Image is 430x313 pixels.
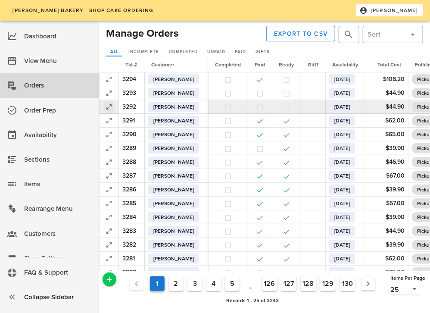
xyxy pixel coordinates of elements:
td: 3286 [118,183,144,197]
button: Expand Record [103,142,115,154]
td: $39.90 [365,141,408,155]
span: [PERSON_NAME] [361,6,418,14]
div: 25 [390,286,399,294]
td: $46.90 [365,155,408,169]
button: Expand Record [103,128,115,141]
span: [PERSON_NAME] [153,212,194,222]
span: [DATE] [334,254,350,264]
span: Paid [255,62,265,68]
span: [DATE] [334,157,350,167]
button: Goto Page 127 [281,276,296,291]
td: 3281 [118,252,144,266]
button: Expand Record [103,197,115,210]
td: $44.90 [365,86,408,100]
span: Paid [234,49,246,54]
td: 3282 [118,238,144,252]
span: [PERSON_NAME] [153,129,194,140]
td: 3288 [118,155,144,169]
span: [DATE] [334,226,350,236]
span: Gifts [256,49,270,54]
span: [PERSON_NAME] [153,143,194,153]
span: [PERSON_NAME] [153,185,194,195]
button: Goto Page 128 [301,276,316,291]
span: Items Per Page [390,275,425,281]
div: Hit Enter to search [339,26,359,43]
button: Expand Record [103,73,115,85]
td: $39.90 [365,238,408,252]
span: [DATE] [334,267,350,278]
th: Total Cost [365,57,408,72]
button: Goto Page 4 [206,276,221,291]
a: All [106,48,122,56]
th: Completed [208,57,248,72]
span: ... [244,277,258,291]
a: Gifts [252,48,274,56]
span: Completed [215,62,241,68]
td: $39.90 [365,210,408,224]
div: Dashboard [24,29,92,44]
span: [PERSON_NAME] [153,198,194,209]
th: Tkt # [118,57,144,72]
button: Expand Record [103,101,115,113]
span: [PERSON_NAME] Bakery - Shop Cake Ordering [12,7,153,13]
span: [PERSON_NAME] [153,254,194,264]
th: Customer [144,57,208,72]
td: 3290 [118,128,144,141]
button: Expand Record [103,211,115,223]
td: 3287 [118,169,144,183]
span: Total Cost [377,62,401,68]
td: 3291 [118,114,144,128]
a: Paid [231,48,250,56]
button: Next page [361,277,375,291]
div: Orders [24,78,92,93]
th: Ready [272,57,301,72]
span: [PERSON_NAME] [153,88,194,98]
div: Shop Settings [24,251,92,266]
td: $106.20 [365,72,408,86]
div: Collapse Sidebar [24,290,92,304]
td: $62.00 [365,252,408,266]
span: [PERSON_NAME] [153,171,194,181]
span: [PERSON_NAME] [153,102,194,112]
span: [PERSON_NAME] [153,226,194,236]
button: Expand Record [103,115,115,127]
div: View Menu [24,54,92,68]
span: [PERSON_NAME] [153,267,194,278]
h2: Manage Orders [106,26,178,41]
td: $44.90 [365,100,408,114]
th: Gift? [301,57,325,72]
span: [DATE] [334,102,350,112]
button: Goto Page 129 [320,276,336,291]
span: [PERSON_NAME] [153,240,194,250]
span: [DATE] [334,129,350,140]
span: [DATE] [334,185,350,195]
div: 25 [390,284,420,295]
td: 3292 [118,100,144,114]
button: Expand Record [103,253,115,265]
a: Completed [165,48,202,56]
span: [DATE] [334,116,350,126]
div: Customers [24,227,92,241]
td: 3284 [118,210,144,224]
span: [DATE] [334,74,350,85]
button: Goto Page 5 [225,276,240,291]
td: 3280 [118,266,144,279]
button: Goto Page 3 [187,276,202,291]
button: [PERSON_NAME] [356,4,423,16]
div: Order Prep [24,103,92,118]
button: Goto Page 2 [169,276,184,291]
span: [DATE] [334,212,350,222]
button: prepend icon [344,29,354,40]
span: Availability [332,62,358,68]
td: $67.00 [365,169,408,183]
button: Goto Page 126 [262,276,277,291]
div: Items [24,177,92,191]
span: [PERSON_NAME] [153,116,194,126]
td: $57.00 [365,197,408,210]
span: Ready [279,62,294,68]
th: Availability [325,57,365,72]
td: $62.00 [365,266,408,279]
div: Rearrange Menu [24,202,92,216]
span: All [110,49,119,54]
a: Incomplete [124,48,163,56]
